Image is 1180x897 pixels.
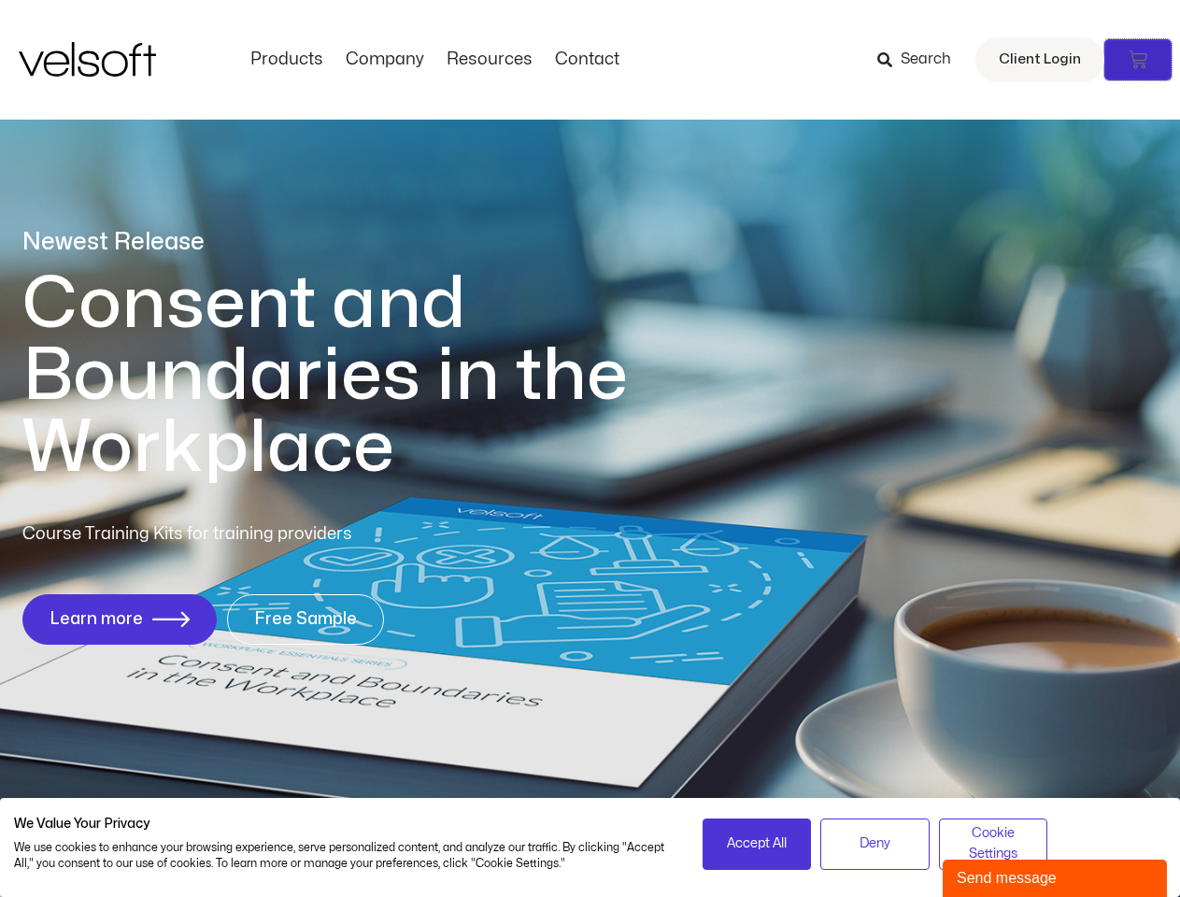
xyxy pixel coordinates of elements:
[703,819,812,870] button: Accept all cookies
[22,268,704,484] h1: Consent and Boundaries in the Workplace
[22,226,704,259] p: Newest Release
[820,819,930,870] button: Deny all cookies
[975,37,1104,82] a: Client Login
[951,823,1036,865] span: Cookie Settings
[22,594,217,645] a: Learn more
[435,50,544,70] a: ResourcesMenu Toggle
[877,44,964,76] a: Search
[999,48,1081,72] span: Client Login
[254,610,357,629] span: Free Sample
[239,50,631,70] nav: Menu
[943,856,1171,897] iframe: chat widget
[19,42,156,77] img: Velsoft Training Materials
[901,48,951,72] span: Search
[14,816,675,833] h2: We Value Your Privacy
[860,833,890,854] span: Deny
[334,50,435,70] a: CompanyMenu Toggle
[939,819,1048,870] button: Adjust cookie preferences
[239,50,334,70] a: ProductsMenu Toggle
[22,521,488,548] p: Course Training Kits for training providers
[14,840,675,872] p: We use cookies to enhance your browsing experience, serve personalized content, and analyze our t...
[727,833,787,854] span: Accept All
[544,50,631,70] a: ContactMenu Toggle
[227,594,384,645] a: Free Sample
[50,610,143,629] span: Learn more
